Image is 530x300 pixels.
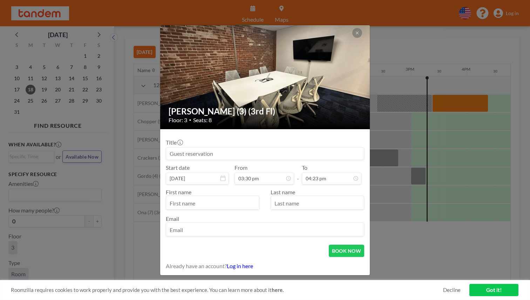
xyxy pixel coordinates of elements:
[297,167,299,182] span: -
[329,245,364,257] button: BOOK NOW
[235,164,247,171] label: From
[166,148,364,160] input: Guest reservation
[166,197,259,209] input: First name
[166,224,364,236] input: Email
[227,263,253,269] a: Log in here
[166,263,227,270] span: Already have an account?
[11,287,443,293] span: Roomzilla requires cookies to work properly and provide you with the best experience. You can lea...
[166,189,191,195] label: First name
[271,197,364,209] input: Last name
[272,287,284,293] a: here.
[469,284,518,296] a: Got it!
[169,106,362,117] h2: [PERSON_NAME] (3) (3rd Fl)
[193,117,212,124] span: Seats: 8
[302,164,307,171] label: To
[169,117,187,124] span: Floor: 3
[189,117,191,123] span: •
[166,215,179,222] label: Email
[166,139,182,146] label: Title
[443,287,461,293] a: Decline
[271,189,295,195] label: Last name
[166,164,190,171] label: Start date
